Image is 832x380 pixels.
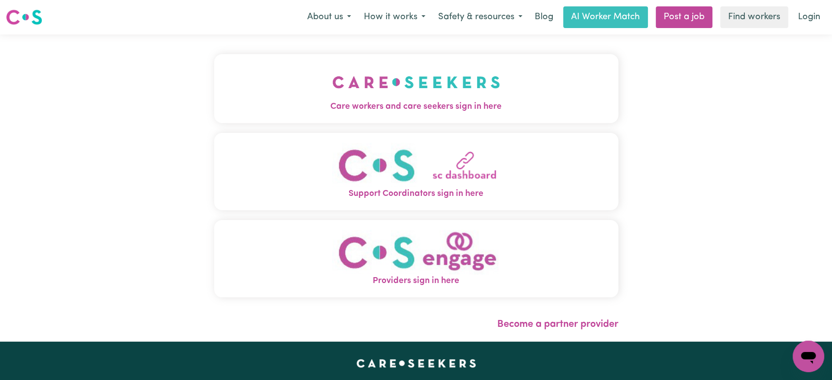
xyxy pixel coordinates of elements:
[214,275,618,287] span: Providers sign in here
[497,319,618,329] a: Become a partner provider
[793,341,824,372] iframe: Button to launch messaging window
[529,6,559,28] a: Blog
[432,7,529,28] button: Safety & resources
[214,54,618,123] button: Care workers and care seekers sign in here
[792,6,826,28] a: Login
[563,6,648,28] a: AI Worker Match
[214,220,618,297] button: Providers sign in here
[214,188,618,200] span: Support Coordinators sign in here
[356,359,476,367] a: Careseekers home page
[720,6,788,28] a: Find workers
[301,7,357,28] button: About us
[6,8,42,26] img: Careseekers logo
[357,7,432,28] button: How it works
[214,100,618,113] span: Care workers and care seekers sign in here
[214,133,618,210] button: Support Coordinators sign in here
[656,6,712,28] a: Post a job
[6,6,42,29] a: Careseekers logo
